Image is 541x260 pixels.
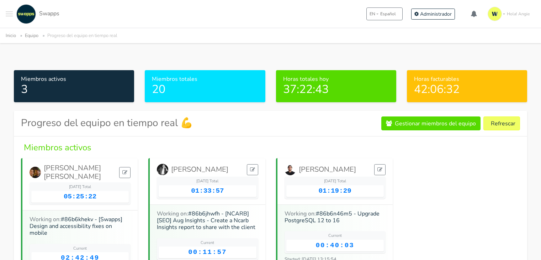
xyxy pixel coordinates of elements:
button: Refrescar [483,116,520,130]
span: 05:25:22 [64,193,96,201]
a: #86b6jhwfh - [NCARB][SEO] Aug Insights - Create a Ncarb Insights report to share with the client [157,210,255,231]
span: Administrador [420,11,452,17]
div: Current [31,246,129,252]
span: Español [380,11,396,17]
div: [DATE] Total [31,184,129,190]
a: #86b6khekv - [Swapps] Design and accessibility fixes on mobile [30,215,122,237]
a: Swapps [15,4,59,24]
span: 00:40:03 [316,241,354,249]
a: #86b6n46m5 - Upgrade PostgreSQL 12 to 16 [285,210,380,224]
h6: Miembros activos [21,76,127,83]
h3: Progreso del equipo en tiempo real 💪 [21,117,193,129]
h2: 37:22:43 [283,83,389,96]
div: Current [159,240,256,246]
h2: 3 [21,83,127,96]
a: Inicio [6,32,16,39]
div: [DATE] Total [159,178,256,184]
span: 00:11:57 [188,248,227,256]
a: Gestionar miembros del equipo [381,116,481,130]
span: 01:33:57 [191,187,224,195]
a: [PERSON_NAME] [157,164,228,175]
h6: Working on: [285,210,386,224]
a: Administrador [411,9,455,20]
h2: 20 [152,83,258,96]
img: isotipo-3-3e143c57.png [488,7,502,21]
h6: Horas facturables [414,76,520,83]
button: Toggle navigation menu [6,4,13,24]
img: Cristian Camilo Rodriguez [30,167,41,178]
img: Deisy [157,164,168,175]
a: [PERSON_NAME] [PERSON_NAME] [30,164,119,181]
h6: Miembros totales [152,76,258,83]
a: [PERSON_NAME] [285,164,356,175]
h4: Miembros activos [21,142,520,153]
li: Progreso del equipo en tiempo real [40,32,117,40]
div: [DATE] Total [286,178,384,184]
h6: Horas totales hoy [283,76,389,83]
span: Hola! Angie [507,11,530,17]
a: Equipo [25,32,38,39]
h2: 42:06:32 [414,83,520,96]
h6: Working on: [30,216,131,237]
h6: Working on: [157,210,258,231]
button: ENEspañol [366,7,403,20]
img: swapps-linkedin-v2.jpg [16,4,36,24]
span: Swapps [39,10,59,17]
img: Iván [285,164,296,175]
a: Hola! Angie [485,4,535,24]
div: Current [286,233,384,239]
span: 01:19:29 [319,187,351,195]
